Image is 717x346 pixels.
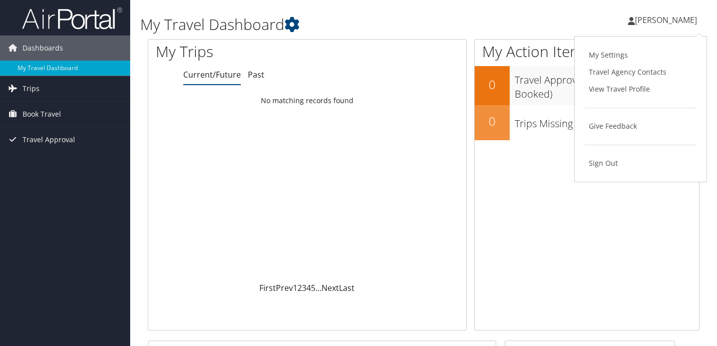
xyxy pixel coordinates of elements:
[140,14,518,35] h1: My Travel Dashboard
[297,282,302,293] a: 2
[293,282,297,293] a: 1
[23,102,61,127] span: Book Travel
[635,15,697,26] span: [PERSON_NAME]
[321,282,339,293] a: Next
[183,69,241,80] a: Current/Future
[23,76,40,101] span: Trips
[276,282,293,293] a: Prev
[475,66,699,105] a: 0Travel Approvals Pending (Advisor Booked)
[339,282,354,293] a: Last
[475,76,510,93] h2: 0
[585,81,696,98] a: View Travel Profile
[475,41,699,62] h1: My Action Items
[515,68,699,101] h3: Travel Approvals Pending (Advisor Booked)
[585,47,696,64] a: My Settings
[23,127,75,152] span: Travel Approval
[515,112,699,131] h3: Trips Missing Hotels
[585,118,696,135] a: Give Feedback
[628,5,707,35] a: [PERSON_NAME]
[259,282,276,293] a: First
[585,155,696,172] a: Sign Out
[22,7,122,30] img: airportal-logo.png
[302,282,306,293] a: 3
[475,105,699,140] a: 0Trips Missing Hotels
[156,41,326,62] h1: My Trips
[585,64,696,81] a: Travel Agency Contacts
[306,282,311,293] a: 4
[475,113,510,130] h2: 0
[315,282,321,293] span: …
[148,92,466,110] td: No matching records found
[311,282,315,293] a: 5
[23,36,63,61] span: Dashboards
[248,69,264,80] a: Past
